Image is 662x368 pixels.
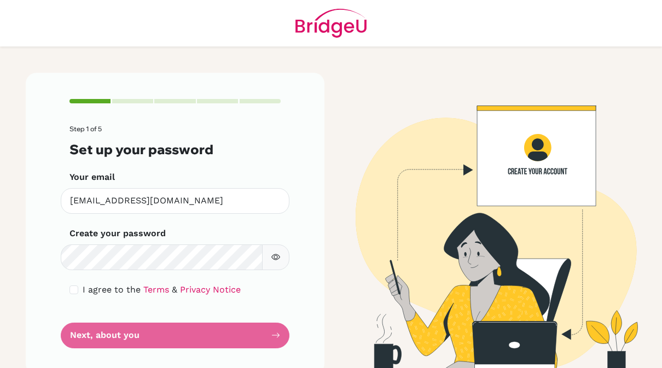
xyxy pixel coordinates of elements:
span: Step 1 of 5 [69,125,102,133]
a: Privacy Notice [180,284,241,295]
a: Terms [143,284,169,295]
label: Create your password [69,227,166,240]
span: & [172,284,177,295]
label: Your email [69,171,115,184]
input: Insert your email* [61,188,289,214]
span: I agree to the [83,284,141,295]
h3: Set up your password [69,142,281,157]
